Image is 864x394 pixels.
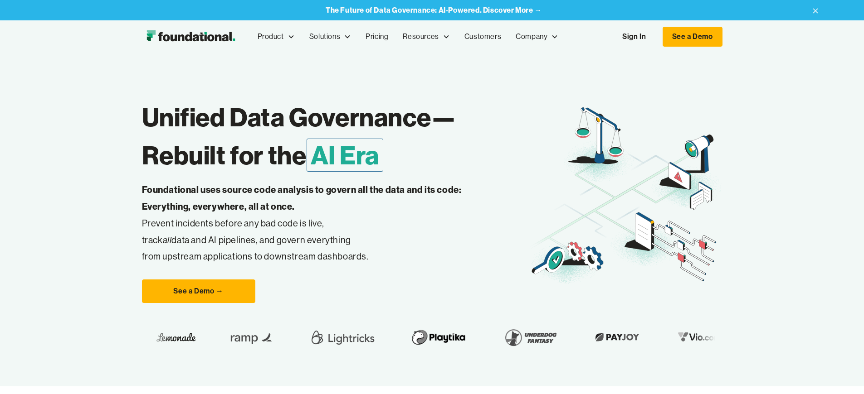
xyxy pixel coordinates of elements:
div: Solutions [309,31,340,43]
img: Playtika [399,325,464,350]
p: Prevent incidents before any bad code is live, track data and AI pipelines, and govern everything... [142,182,490,265]
img: Ramp [218,325,272,350]
span: AI Era [307,139,384,172]
strong: Foundational uses source code analysis to govern all the data and its code: Everything, everywher... [142,184,462,212]
img: Payjoy [584,330,637,344]
img: Lightricks [301,325,370,350]
img: Vio.com [666,330,719,344]
div: Solutions [302,22,358,52]
img: Underdog Fantasy [493,325,555,350]
div: Company [516,31,547,43]
a: Customers [457,22,508,52]
a: See a Demo [663,27,722,47]
a: Sign In [613,27,655,46]
div: Product [250,22,302,52]
a: See a Demo → [142,279,255,303]
a: Pricing [358,22,395,52]
div: Product [258,31,284,43]
em: all [163,234,172,245]
img: Foundational Logo [142,28,239,46]
iframe: Chat Widget [701,289,864,394]
a: home [142,28,239,46]
div: Resources [395,22,457,52]
div: Resources [403,31,439,43]
strong: The Future of Data Governance: AI-Powered. Discover More → [326,5,542,14]
a: The Future of Data Governance: AI-Powered. Discover More → [326,6,542,14]
h1: Unified Data Governance— Rebuilt for the [142,98,529,174]
img: Lemonade [149,330,189,344]
div: Company [508,22,566,52]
